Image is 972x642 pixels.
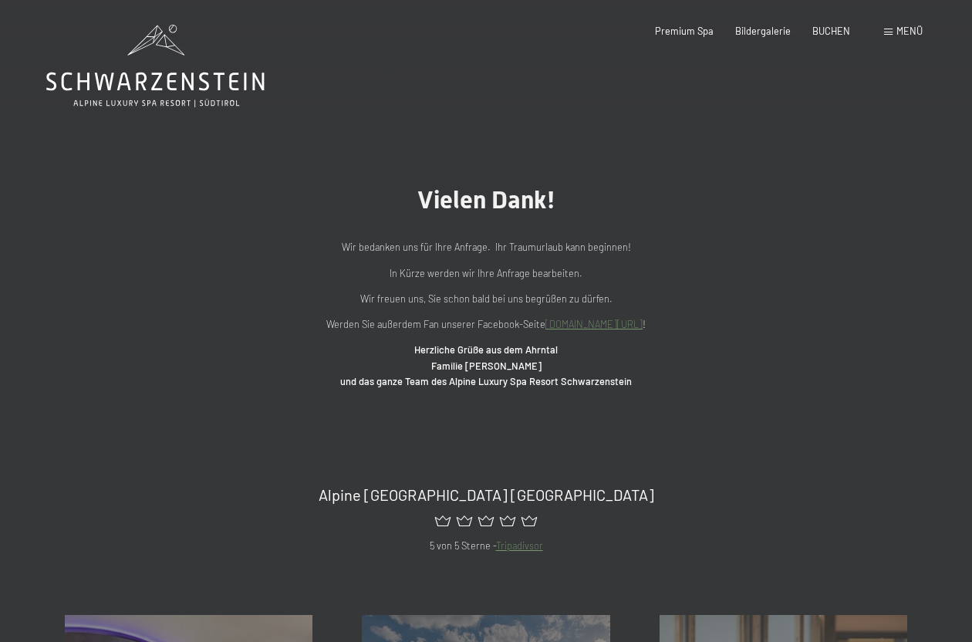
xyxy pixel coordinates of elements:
[340,343,632,387] strong: Herzliche Grüße aus dem Ahrntal Familie [PERSON_NAME] und das ganze Team des Alpine Luxury Spa Re...
[735,25,791,37] a: Bildergalerie
[545,318,643,330] a: [DOMAIN_NAME][URL]
[655,25,714,37] a: Premium Spa
[812,25,850,37] a: BUCHEN
[896,25,923,37] span: Menü
[496,539,543,552] a: Tripadivsor
[65,538,907,553] p: 5 von 5 Sterne -
[177,239,795,255] p: Wir bedanken uns für Ihre Anfrage. Ihr Traumurlaub kann beginnen!
[417,185,555,215] span: Vielen Dank!
[319,485,654,504] span: Alpine [GEOGRAPHIC_DATA] [GEOGRAPHIC_DATA]
[177,316,795,332] p: Werden Sie außerdem Fan unserer Facebook-Seite !
[177,291,795,306] p: Wir freuen uns, Sie schon bald bei uns begrüßen zu dürfen.
[177,265,795,281] p: In Kürze werden wir Ihre Anfrage bearbeiten.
